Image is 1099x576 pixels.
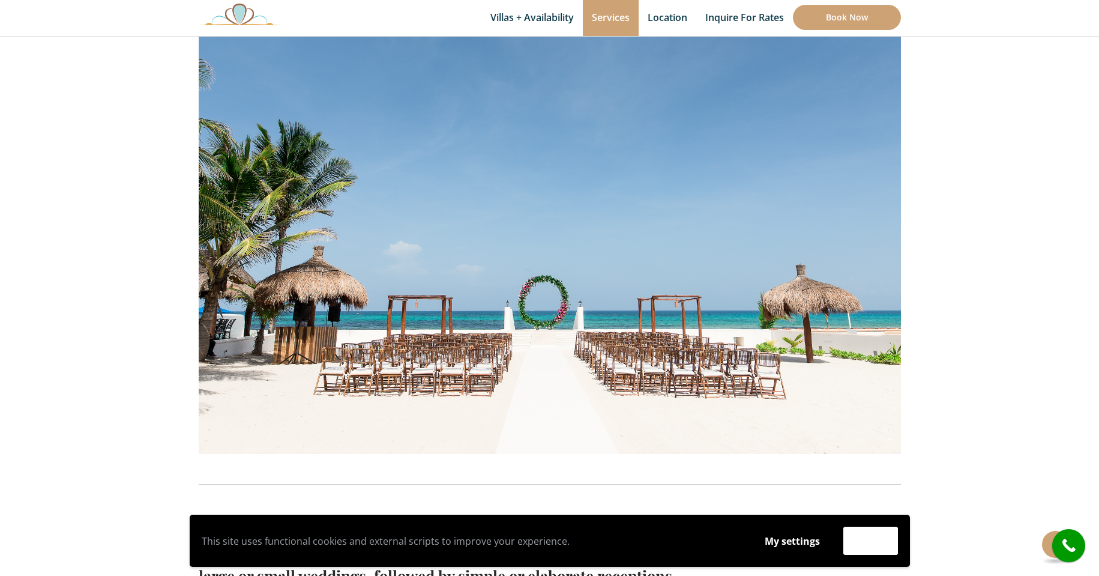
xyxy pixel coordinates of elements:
[753,527,831,555] button: My settings
[1055,532,1082,559] i: call
[793,5,901,30] a: Book Now
[843,527,898,555] button: Accept
[1052,529,1085,562] a: call
[202,532,741,550] p: This site uses functional cookies and external scripts to improve your experience.
[199,3,280,25] img: Awesome Logo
